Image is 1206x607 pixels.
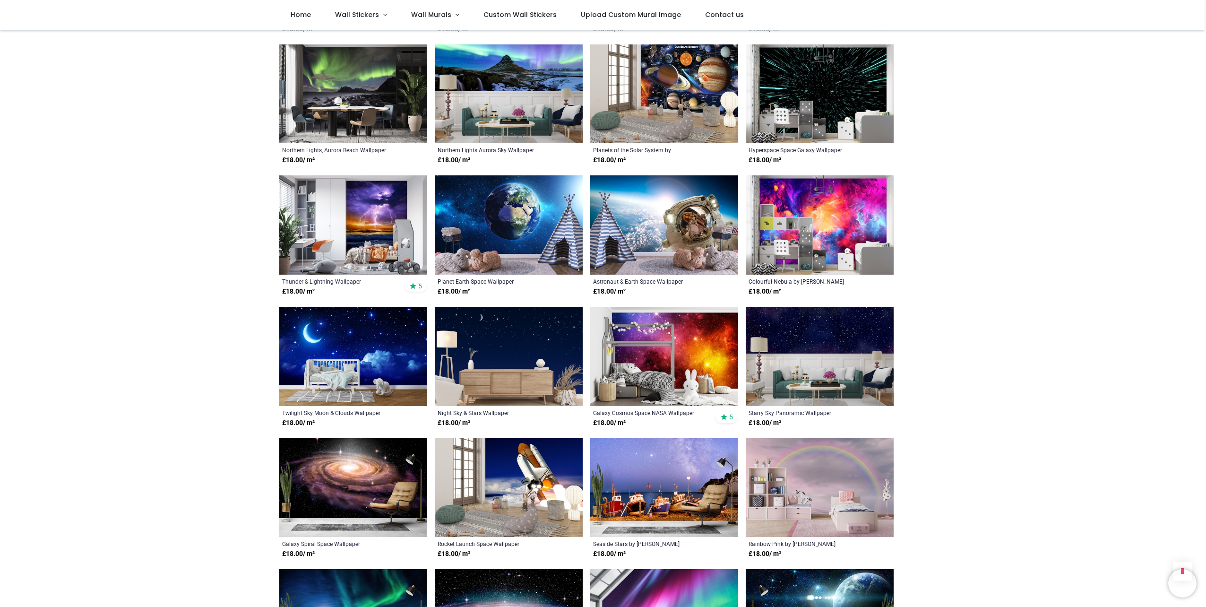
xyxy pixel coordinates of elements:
[418,282,422,290] span: 5
[435,438,583,538] img: Rocket Launch Space Wall Mural Wallpaper
[590,44,738,144] img: Planets of the Solar System Wall Mural by David Penfound
[435,175,583,275] img: Planet Earth Space Wall Mural Wallpaper
[593,409,707,416] a: Galaxy Cosmos Space NASA Wallpaper
[593,540,707,547] a: Seaside Stars by [PERSON_NAME]
[593,146,707,154] a: Planets of the Solar System by [PERSON_NAME]
[282,409,396,416] a: Twilight Sky Moon & Clouds Wallpaper
[749,409,862,416] a: Starry Sky Panoramic Wallpaper
[749,277,862,285] a: Colourful Nebula by [PERSON_NAME]
[279,175,427,275] img: Thunder & Lightning Wall Mural Wallpaper
[438,418,470,428] strong: £ 18.00 / m²
[581,10,681,19] span: Upload Custom Mural Image
[705,10,744,19] span: Contact us
[438,287,470,296] strong: £ 18.00 / m²
[438,409,551,416] a: Night Sky & Stars Wallpaper
[749,418,781,428] strong: £ 18.00 / m²
[483,10,557,19] span: Custom Wall Stickers
[438,277,551,285] a: Planet Earth Space Wallpaper
[749,146,862,154] a: Hyperspace Space Galaxy Wallpaper
[749,549,781,559] strong: £ 18.00 / m²
[746,175,894,275] img: Colourful Nebula Wall Mural by Tenyo Marchev
[435,44,583,144] img: Northern Lights Aurora Sky Wall Mural Wallpaper - Mod4
[282,287,315,296] strong: £ 18.00 / m²
[282,146,396,154] a: Northern Lights, Aurora Beach Wallpaper
[749,156,781,165] strong: £ 18.00 / m²
[335,10,379,19] span: Wall Stickers
[282,418,315,428] strong: £ 18.00 / m²
[438,540,551,547] a: Rocket Launch Space Wallpaper
[593,156,626,165] strong: £ 18.00 / m²
[746,307,894,406] img: Starry Sky Panoramic Wall Mural Wallpaper
[411,10,451,19] span: Wall Murals
[593,549,626,559] strong: £ 18.00 / m²
[435,307,583,406] img: Night Sky & Stars Wall Mural Wallpaper
[593,277,707,285] a: Astronaut & Earth Space Wallpaper
[590,438,738,538] img: Seaside Stars Wall Mural by Gary Holpin
[279,307,427,406] img: Twilight Sky Moon & Clouds Wall Mural Wallpaper
[282,156,315,165] strong: £ 18.00 / m²
[279,44,427,144] img: Northern Lights, Aurora Beach Wall Mural Wallpaper
[438,549,470,559] strong: £ 18.00 / m²
[590,175,738,275] img: Astronaut & Earth Space Wall Mural Wallpaper
[746,438,894,538] img: Rainbow Pink Wall Mural by Andrea Haase
[438,146,551,154] a: Northern Lights Aurora Sky Wallpaper
[291,10,311,19] span: Home
[1168,569,1197,598] iframe: Brevo live chat
[282,549,315,559] strong: £ 18.00 / m²
[279,438,427,538] img: Galaxy Spiral Space Wall Mural Wallpaper
[749,287,781,296] strong: £ 18.00 / m²
[593,287,626,296] strong: £ 18.00 / m²
[746,44,894,144] img: Hyperspace Space Galaxy Wall Mural Wallpaper
[438,156,470,165] strong: £ 18.00 / m²
[590,307,738,406] img: Galaxy Cosmos Space NASA Wall Mural Wallpaper
[593,418,626,428] strong: £ 18.00 / m²
[749,540,862,547] a: Rainbow Pink by [PERSON_NAME]
[282,277,396,285] a: Thunder & Lightning Wallpaper
[282,540,396,547] a: Galaxy Spiral Space Wallpaper
[729,413,733,421] span: 5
